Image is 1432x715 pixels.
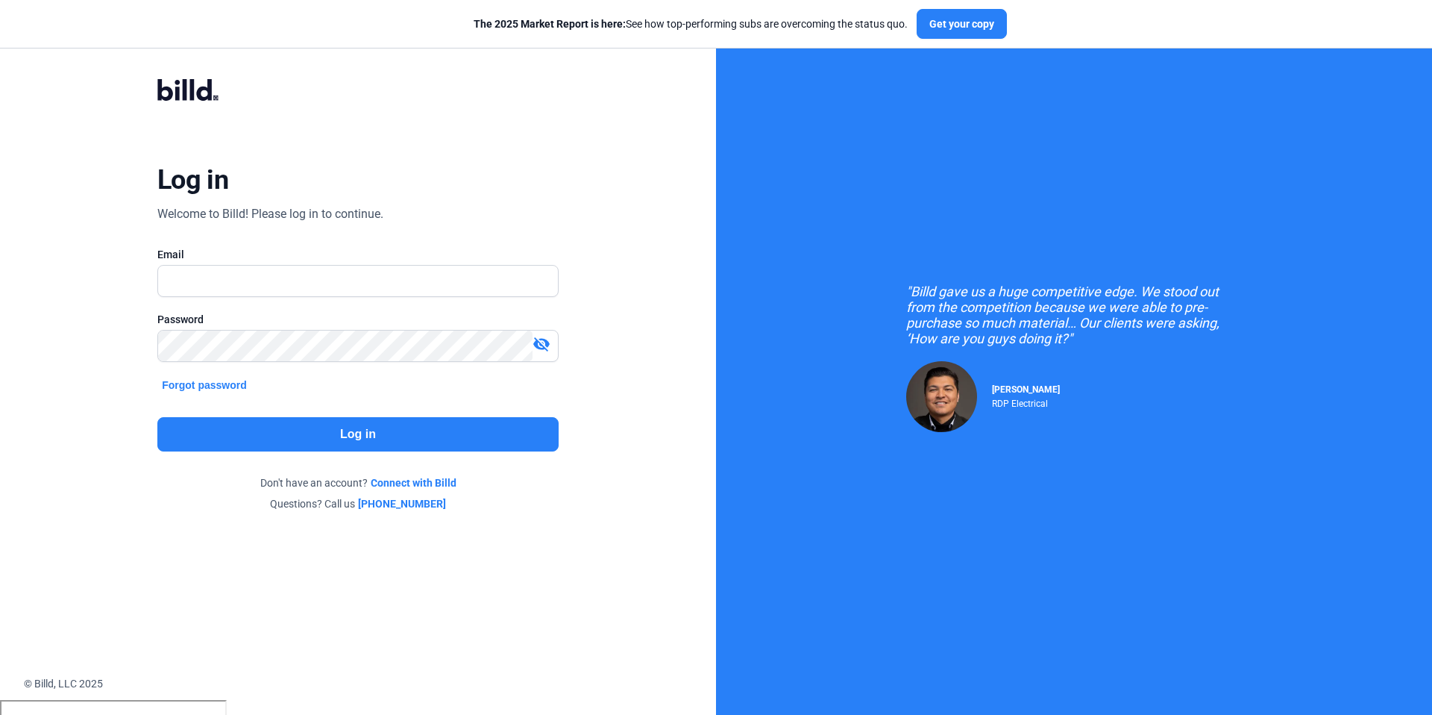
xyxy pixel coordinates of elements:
div: RDP Electrical [992,395,1060,409]
div: Password [157,312,559,327]
div: "Billd gave us a huge competitive edge. We stood out from the competition because we were able to... [906,284,1242,346]
span: [PERSON_NAME] [992,384,1060,395]
div: Email [157,247,559,262]
button: Log in [157,417,559,452]
div: Log in [157,163,228,196]
button: Get your copy [917,9,1007,39]
button: Forgot password [157,377,251,393]
div: See how top-performing subs are overcoming the status quo. [474,16,908,31]
mat-icon: visibility_off [533,335,550,353]
a: [PHONE_NUMBER] [358,496,446,511]
span: The 2025 Market Report is here: [474,18,626,30]
a: Connect with Billd [371,475,456,490]
div: Questions? Call us [157,496,559,511]
img: Raul Pacheco [906,361,977,432]
div: Welcome to Billd! Please log in to continue. [157,205,383,223]
div: Don't have an account? [157,475,559,490]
